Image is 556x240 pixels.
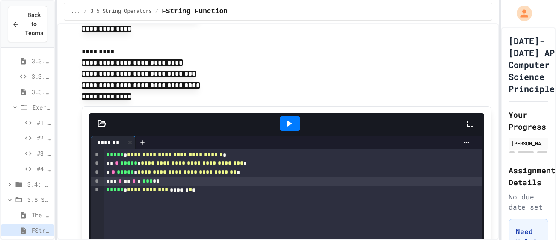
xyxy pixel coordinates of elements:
span: 3.4: Mathematical Operators [27,180,51,189]
span: ... [71,8,80,15]
span: FString Function [32,226,51,235]
span: Back to Teams [25,11,43,38]
span: #1 - Fix the Code (Easy) [37,118,51,127]
span: / [155,8,158,15]
span: 3.5 String Operators [27,195,51,204]
div: My Account [508,3,534,23]
div: [PERSON_NAME] [511,139,546,147]
span: Exercise - Variables and Data Types [33,103,51,112]
h2: Your Progress [509,109,548,133]
span: 3.5 String Operators [90,8,152,15]
button: Back to Teams [8,6,47,42]
h2: Assignment Details [509,164,548,188]
div: No due date set [509,192,548,212]
span: 3.3.2: Review - Variables and Data Types [32,56,51,65]
span: #3 - Fix the Code (Medium) [37,149,51,158]
span: 3.3.4: AP Practice - Variables [32,87,51,96]
span: FString Function [162,6,228,17]
span: 3.3.3: What's the Type? [32,72,51,81]
span: The String Module [32,210,51,219]
span: #4 - Complete the Code (Medium) [37,164,51,173]
span: #2 - Complete the Code (Easy) [37,133,51,142]
span: / [84,8,87,15]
